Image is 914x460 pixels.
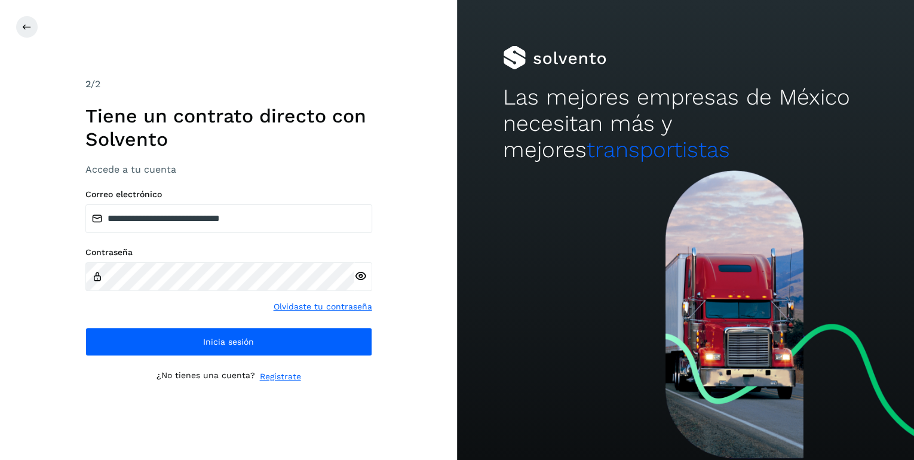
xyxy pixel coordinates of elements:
h2: Las mejores empresas de México necesitan más y mejores [503,84,869,164]
a: Olvidaste tu contraseña [274,300,372,313]
span: transportistas [587,137,730,162]
div: /2 [85,77,372,91]
span: 2 [85,78,91,90]
p: ¿No tienes una cuenta? [157,370,255,383]
h1: Tiene un contrato directo con Solvento [85,105,372,151]
h3: Accede a tu cuenta [85,164,372,175]
span: Inicia sesión [203,338,254,346]
label: Correo electrónico [85,189,372,200]
button: Inicia sesión [85,327,372,356]
a: Regístrate [260,370,301,383]
label: Contraseña [85,247,372,257]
